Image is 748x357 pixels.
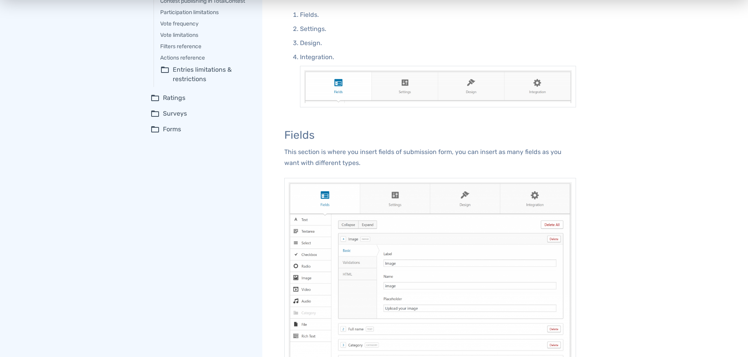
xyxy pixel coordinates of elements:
[300,38,576,49] p: Design.
[300,9,576,20] p: Fields.
[284,129,576,141] h3: Fields
[160,54,251,62] a: Actions reference
[160,8,251,16] a: Participation limitations
[160,42,251,51] a: Filters reference
[150,93,251,103] summary: folder_openRatings
[300,52,576,63] p: Integration.
[150,109,251,118] summary: folder_openSurveys
[284,147,576,169] p: This section is where you insert fields of submission form, you can insert as many fields as you ...
[150,109,160,118] span: folder_open
[150,93,160,103] span: folder_open
[300,24,576,34] p: Settings.
[150,125,251,134] summary: folder_openForms
[160,20,251,28] a: Vote frequency
[160,65,170,84] span: folder_open
[160,65,251,84] summary: folder_openEntries limitations & restrictions
[160,31,251,39] a: Vote limitations
[300,66,576,107] img: TotalContest contest editor tabs
[150,125,160,134] span: folder_open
